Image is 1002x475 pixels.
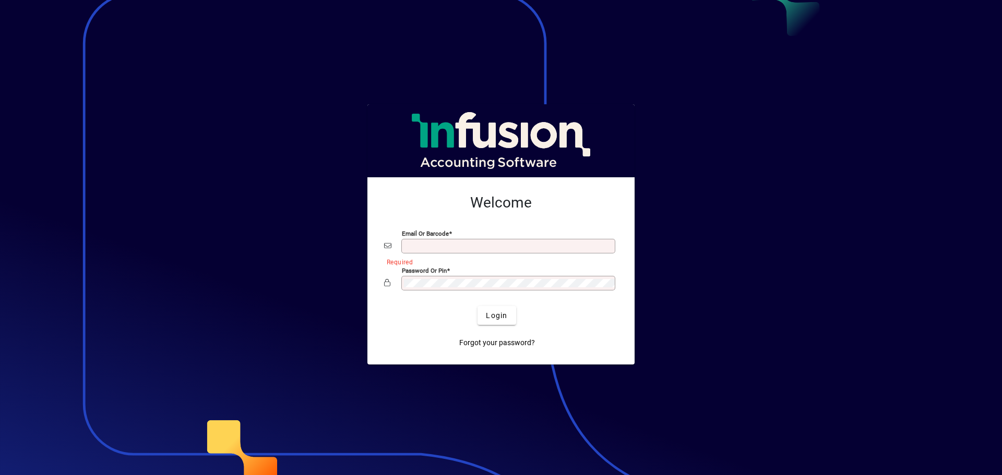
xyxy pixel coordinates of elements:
[486,310,507,321] span: Login
[384,194,618,212] h2: Welcome
[455,333,539,352] a: Forgot your password?
[402,230,449,237] mat-label: Email or Barcode
[387,256,610,267] mat-error: Required
[478,306,516,325] button: Login
[459,337,535,348] span: Forgot your password?
[402,267,447,274] mat-label: Password or Pin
